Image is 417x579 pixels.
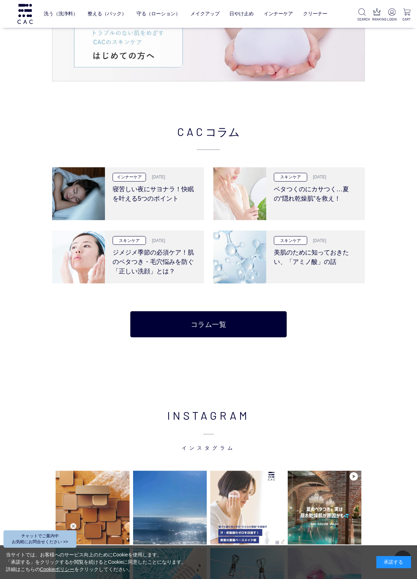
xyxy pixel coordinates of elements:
a: 美肌のために知っておきたい、「アミノ酸」の話 スキンケア [DATE] 美肌のために知っておきたい、「アミノ酸」の話 [213,231,365,283]
a: 寝苦しい夜にサヨナラ！快眠を叶える5つのポイント インナーケア [DATE] 寝苦しい夜にサヨナラ！快眠を叶える5つのポイント [52,167,204,220]
h2: INSTAGRAM [52,407,365,451]
img: 美肌のために知っておきたい、「アミノ酸」の話 [213,231,266,283]
img: ベタつくのにカサつく…夏の“隠れ乾燥肌”を救え！ [213,167,266,220]
p: [DATE] [148,238,165,244]
p: CART [402,17,411,22]
a: 洗う（洗浄料） [44,6,78,22]
a: LOGIN [387,8,396,22]
a: クリーナー [303,6,327,22]
p: [DATE] [309,238,326,244]
h3: ベタつくのにカサつく…夏の“隠れ乾燥肌”を救え！ [274,182,358,203]
img: logo [16,4,34,24]
h2: CAC [52,123,365,150]
img: 寝苦しい夜にサヨナラ！快眠を叶える5つのポイント [52,167,105,220]
span: インスタグラム [52,424,365,451]
div: 当サイトでは、お客様へのサービス向上のためにCookieを使用します。 「承諾する」をクリックするか閲覧を続けるとCookieに同意したことになります。 詳細はこちらの をクリックしてください。 [6,551,187,573]
span: コラム [205,123,240,140]
p: インナーケア [113,173,146,182]
a: インナーケア [264,6,293,22]
a: ベタつくのにカサつく…夏の“隠れ乾燥肌”を救え！ スキンケア [DATE] ベタつくのにカサつく…夏の“隠れ乾燥肌”を救え！ [213,167,365,220]
p: SEARCH [357,17,367,22]
img: Photo by cac_cosme.official [56,471,130,545]
p: RANKING [372,17,382,22]
img: はじめての方へ [52,8,365,81]
a: コラム一覧 [130,311,287,337]
a: Cookieポリシー [40,566,75,572]
a: SEARCH [357,8,367,22]
img: Photo by cac_cosme.official [210,471,284,545]
a: RANKING [372,8,382,22]
h3: 美肌のために知っておきたい、「アミノ酸」の話 [274,245,358,267]
img: Photo by cac_cosme.official [288,471,362,545]
a: 整える（パック） [88,6,126,22]
p: [DATE] [309,174,326,180]
a: CART [402,8,411,22]
p: [DATE] [148,174,165,180]
h3: ジメジメ季節の必須ケア！肌のベタつき・毛穴悩みを防ぐ「正しい洗顔」とは？ [113,245,196,276]
img: ジメジメ季節の必須ケア！肌のベタつき・毛穴悩みを防ぐ「正しい洗顔」とは？ [52,231,105,283]
p: スキンケア [274,236,307,245]
div: 承諾する [376,556,411,568]
a: 守る（ローション） [137,6,180,22]
a: はじめての方へはじめての方へ [52,8,365,81]
p: スキンケア [274,173,307,182]
a: 日やけ止め [229,6,254,22]
a: メイクアップ [190,6,220,22]
h3: 寝苦しい夜にサヨナラ！快眠を叶える5つのポイント [113,182,196,203]
p: スキンケア [113,236,146,245]
a: ジメジメ季節の必須ケア！肌のベタつき・毛穴悩みを防ぐ「正しい洗顔」とは？ スキンケア [DATE] ジメジメ季節の必須ケア！肌のベタつき・毛穴悩みを防ぐ「正しい洗顔」とは？ [52,231,204,283]
p: LOGIN [387,17,396,22]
